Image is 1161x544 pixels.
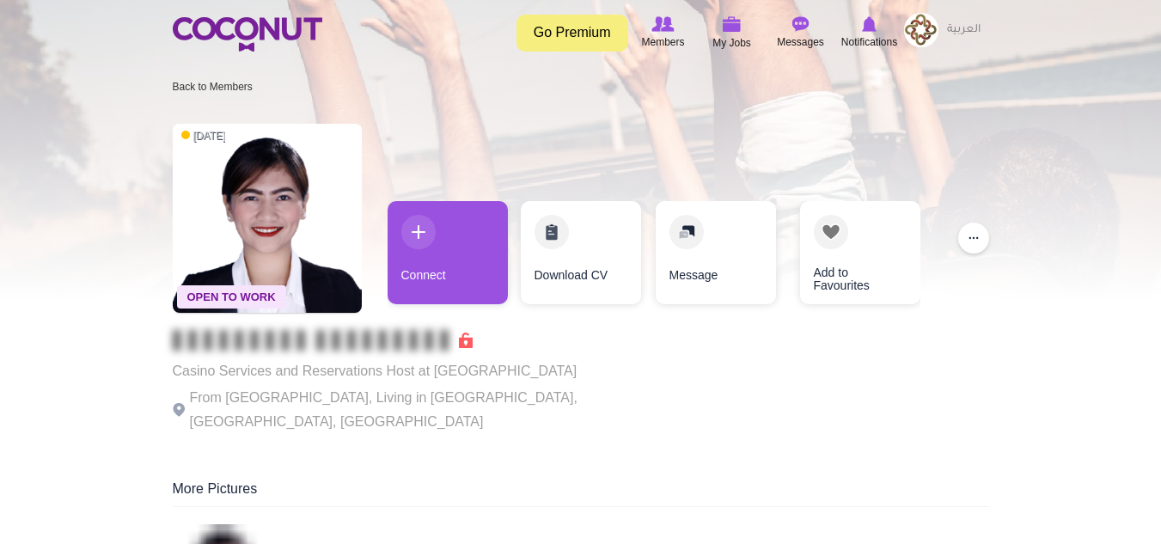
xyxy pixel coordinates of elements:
[641,34,684,51] span: Members
[800,201,920,304] a: Add to Favourites
[521,201,641,313] div: 2 / 4
[173,81,253,93] a: Back to Members
[654,201,774,313] div: 3 / 4
[767,13,835,52] a: Messages Messages
[723,16,742,32] img: My Jobs
[173,332,473,349] span: Connect to Unlock the Profile
[388,201,508,313] div: 1 / 4
[862,16,877,32] img: Notifications
[516,15,628,52] a: Go Premium
[841,34,897,51] span: Notifications
[173,17,322,52] img: Home
[173,359,645,383] p: Casino Services and Reservations Host at [GEOGRAPHIC_DATA]
[712,34,751,52] span: My Jobs
[835,13,904,52] a: Notifications Notifications
[792,16,810,32] img: Messages
[787,201,907,313] div: 4 / 4
[938,13,989,47] a: العربية
[388,201,508,304] a: Connect
[698,13,767,53] a: My Jobs My Jobs
[177,285,286,309] span: Open To Work
[173,386,645,434] p: From [GEOGRAPHIC_DATA], Living in [GEOGRAPHIC_DATA], [GEOGRAPHIC_DATA], [GEOGRAPHIC_DATA]
[656,201,776,304] a: Message
[521,201,641,304] a: Download CV
[777,34,824,51] span: Messages
[173,480,989,507] div: More Pictures
[651,16,674,32] img: Browse Members
[181,129,226,144] span: [DATE]
[958,223,989,254] button: ...
[629,13,698,52] a: Browse Members Members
